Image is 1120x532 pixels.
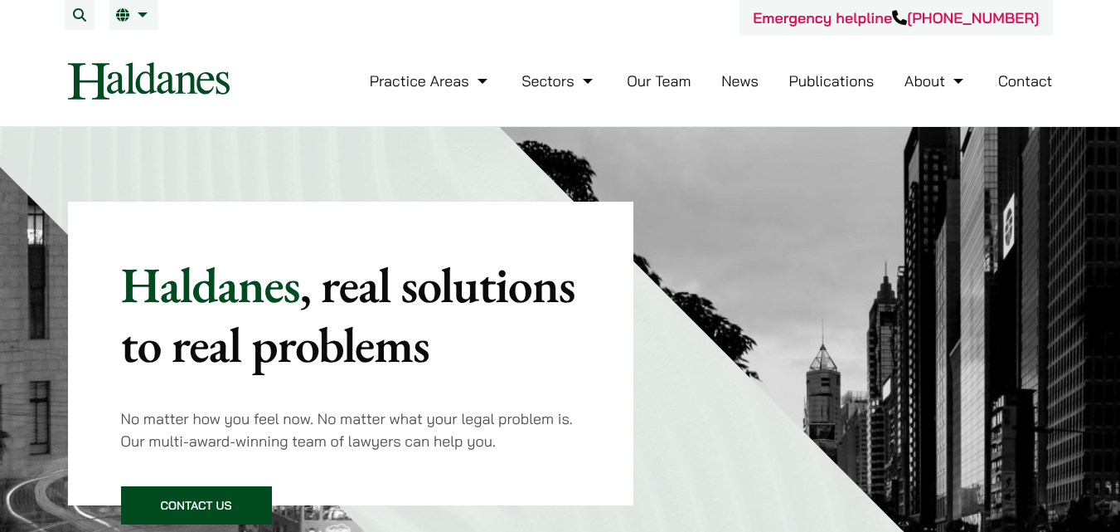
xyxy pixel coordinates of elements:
[789,71,875,90] a: Publications
[121,252,575,377] mark: , real solutions to real problems
[121,486,272,525] a: Contact Us
[998,71,1053,90] a: Contact
[904,71,967,90] a: About
[116,8,152,22] a: EN
[627,71,691,90] a: Our Team
[68,62,230,100] img: Logo of Haldanes
[521,71,596,90] a: Sectors
[121,408,581,452] p: No matter how you feel now. No matter what your legal problem is. Our multi-award-winning team of...
[721,71,759,90] a: News
[370,71,492,90] a: Practice Areas
[121,255,581,374] p: Haldanes
[753,8,1039,27] a: Emergency helpline[PHONE_NUMBER]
